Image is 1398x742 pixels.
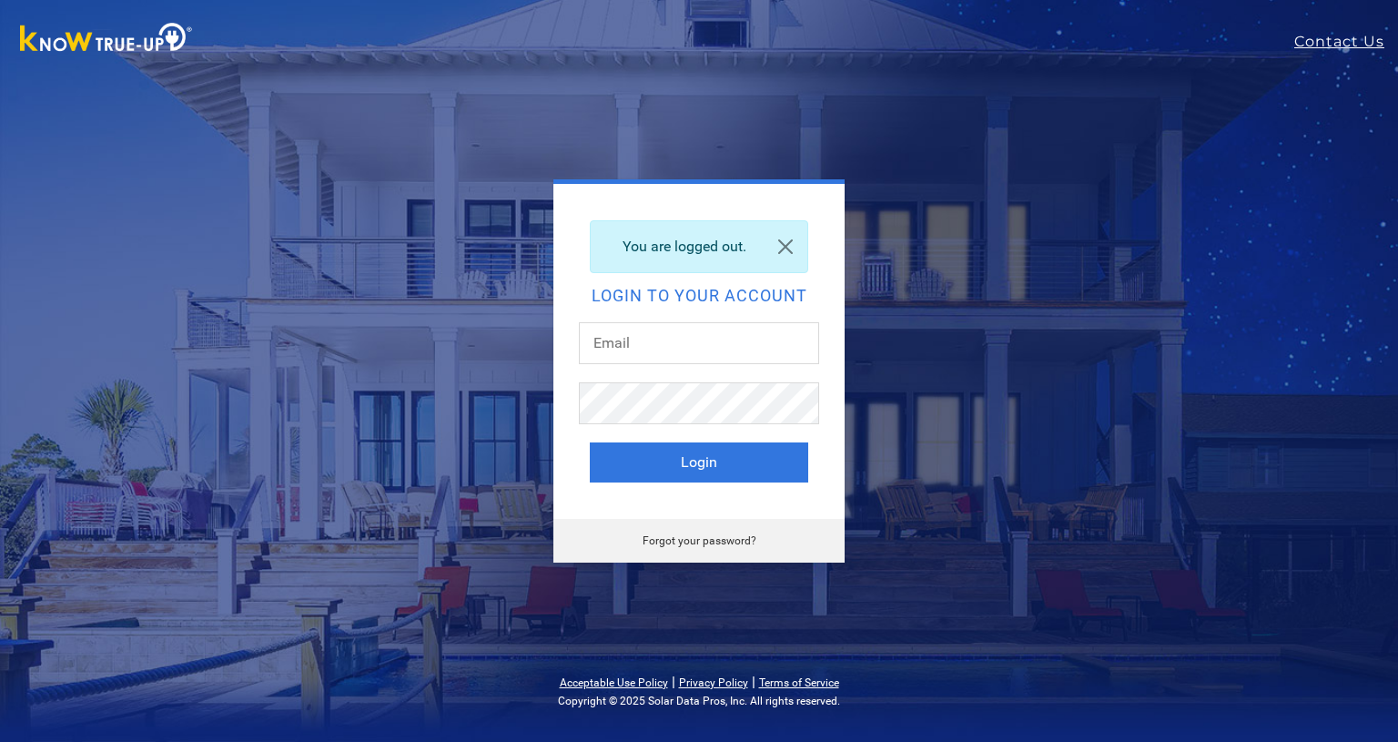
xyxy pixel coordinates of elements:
[643,534,756,547] a: Forgot your password?
[590,442,808,483] button: Login
[672,673,675,690] span: |
[759,676,839,689] a: Terms of Service
[752,673,755,690] span: |
[579,322,819,364] input: Email
[590,288,808,304] h2: Login to your account
[1294,31,1398,53] a: Contact Us
[11,19,202,60] img: Know True-Up
[560,676,668,689] a: Acceptable Use Policy
[679,676,748,689] a: Privacy Policy
[590,220,808,273] div: You are logged out.
[764,221,807,272] a: Close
